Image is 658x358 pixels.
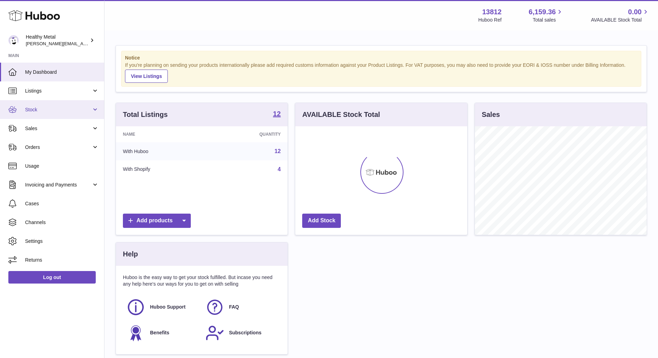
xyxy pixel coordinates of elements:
span: Huboo Support [150,304,186,310]
span: Benefits [150,329,169,336]
div: Huboo Ref [478,17,502,23]
h3: Sales [482,110,500,119]
span: Channels [25,219,99,226]
div: If you're planning on sending your products internationally please add required customs informati... [125,62,637,83]
h3: Total Listings [123,110,168,119]
span: 0.00 [628,7,642,17]
th: Quantity [209,126,288,142]
div: Healthy Metal [26,34,88,47]
span: Subscriptions [229,329,261,336]
span: AVAILABLE Stock Total [591,17,650,23]
td: With Huboo [116,142,209,160]
span: 6,159.36 [529,7,556,17]
h3: AVAILABLE Stock Total [302,110,380,119]
span: Stock [25,106,92,113]
strong: Notice [125,55,637,61]
span: Total sales [533,17,564,23]
span: FAQ [229,304,239,310]
a: 4 [277,166,281,172]
a: Add Stock [302,214,341,228]
span: Returns [25,257,99,263]
a: Add products [123,214,191,228]
a: View Listings [125,70,168,83]
a: Huboo Support [126,298,198,317]
span: Orders [25,144,92,151]
span: Settings [25,238,99,245]
a: 0.00 AVAILABLE Stock Total [591,7,650,23]
span: Invoicing and Payments [25,182,92,188]
a: Benefits [126,324,198,342]
h3: Help [123,249,138,259]
a: Log out [8,271,96,284]
p: Huboo is the easy way to get your stock fulfilled. But incase you need any help here's our ways f... [123,274,281,287]
span: My Dashboard [25,69,99,75]
a: Subscriptions [205,324,277,342]
th: Name [116,126,209,142]
span: Listings [25,88,92,94]
strong: 13812 [482,7,502,17]
td: With Shopify [116,160,209,178]
a: FAQ [205,298,277,317]
img: jose@healthy-metal.com [8,35,19,46]
span: Cases [25,200,99,207]
a: 12 [275,148,281,154]
a: 12 [273,110,281,119]
strong: 12 [273,110,281,117]
span: Sales [25,125,92,132]
span: Usage [25,163,99,169]
span: [PERSON_NAME][EMAIL_ADDRESS][DOMAIN_NAME] [26,41,140,46]
a: 6,159.36 Total sales [529,7,564,23]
